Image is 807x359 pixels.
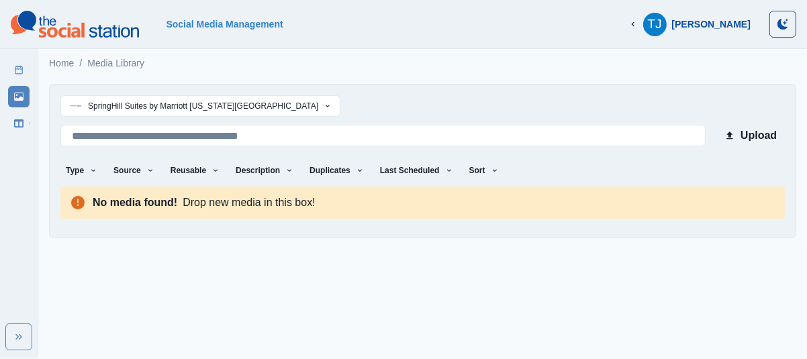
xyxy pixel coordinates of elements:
[11,11,139,38] img: logoTextSVG.62801f218bc96a9b266caa72a09eb111.svg
[79,56,82,70] span: /
[93,195,177,211] div: No media found!
[165,160,225,181] button: Reusable
[108,160,160,181] button: Source
[69,99,83,113] img: 244456345407874
[5,323,32,350] button: Expand
[375,160,459,181] button: Last Scheduled
[166,19,283,30] a: Social Media Management
[230,160,299,181] button: Description
[49,56,144,70] nav: breadcrumb
[769,11,796,38] button: Toggle Mode
[60,160,103,181] button: Type
[464,160,504,181] button: Sort
[647,8,661,40] div: Tanya Jamal
[8,86,30,107] a: Media Library
[183,195,315,211] div: Drop new media in this box!
[716,122,785,149] button: Upload
[8,113,30,134] a: Client Dashboard
[8,59,30,81] a: Post Schedule
[672,19,751,30] div: [PERSON_NAME]
[60,95,340,117] button: SpringHill Suites by Marriott [US_STATE][GEOGRAPHIC_DATA]
[618,11,761,38] button: [PERSON_NAME]
[87,56,144,70] a: Media Library
[304,160,369,181] button: Duplicates
[49,56,74,70] a: Home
